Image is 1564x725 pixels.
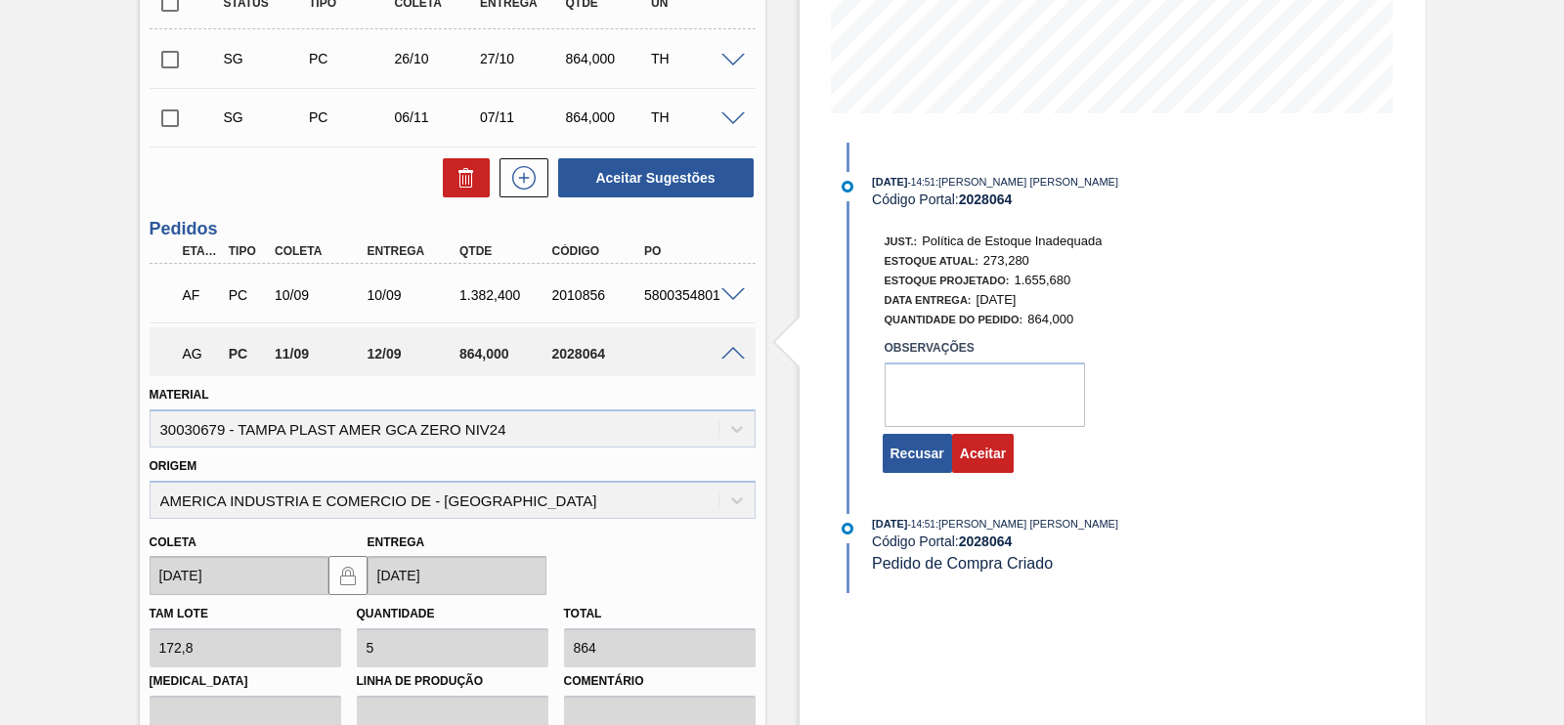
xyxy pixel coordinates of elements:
[490,158,548,197] div: Nova sugestão
[558,158,754,197] button: Aceitar Sugestões
[908,519,935,530] span: - 14:51
[885,255,978,267] span: Estoque Atual:
[390,51,484,66] div: 26/10/2025
[547,287,649,303] div: 2010856
[270,244,371,258] div: Coleta
[561,51,655,66] div: 864,000
[922,234,1102,248] span: Política de Estoque Inadequada
[150,556,328,595] input: dd/mm/yyyy
[357,667,548,696] label: Linha de Produção
[872,533,1336,549] div: Código Portal:
[639,244,741,258] div: PO
[219,109,313,125] div: Sugestão Criada
[547,346,649,362] div: 2028064
[304,51,398,66] div: Pedido de Compra
[547,244,649,258] div: Código
[842,523,853,534] img: atual
[224,287,271,303] div: Pedido de Compra
[564,607,602,620] label: Total
[150,219,756,239] h3: Pedidos
[883,434,952,473] button: Recusar
[455,346,556,362] div: 864,000
[219,51,313,66] div: Sugestão Criada
[1027,312,1073,326] span: 864,000
[842,181,853,192] img: atual
[328,556,368,595] button: locked
[150,535,196,549] label: Coleta
[548,156,756,199] div: Aceitar Sugestões
[336,564,360,587] img: locked
[646,51,740,66] div: TH
[357,607,435,620] label: Quantidade
[885,294,972,306] span: Data Entrega:
[224,346,271,362] div: Pedido de Compra
[935,176,1118,188] span: : [PERSON_NAME] [PERSON_NAME]
[885,235,918,247] span: Just.:
[150,607,208,620] label: Tam lote
[959,533,1013,549] strong: 2028064
[150,667,341,696] label: [MEDICAL_DATA]
[433,158,490,197] div: Excluir Sugestões
[564,667,756,696] label: Comentário
[872,176,907,188] span: [DATE]
[646,109,740,125] div: TH
[363,244,464,258] div: Entrega
[363,346,464,362] div: 12/09/2025
[885,334,1085,362] label: Observações
[178,274,225,317] div: Aguardando Faturamento
[178,332,225,375] div: Aguardando Aprovação do Gestor
[183,346,220,362] p: AG
[872,518,907,530] span: [DATE]
[872,192,1336,207] div: Código Portal:
[363,287,464,303] div: 10/09/2025
[455,287,556,303] div: 1.382,400
[224,244,271,258] div: Tipo
[183,287,220,303] p: AF
[639,287,741,303] div: 5800354801
[475,109,569,125] div: 07/11/2025
[561,109,655,125] div: 864,000
[908,177,935,188] span: - 14:51
[368,556,546,595] input: dd/mm/yyyy
[952,434,1014,473] button: Aceitar
[368,535,425,549] label: Entrega
[178,244,225,258] div: Etapa
[390,109,484,125] div: 06/11/2025
[872,555,1053,572] span: Pedido de Compra Criado
[977,292,1017,307] span: [DATE]
[270,346,371,362] div: 11/09/2025
[475,51,569,66] div: 27/10/2025
[935,518,1118,530] span: : [PERSON_NAME] [PERSON_NAME]
[455,244,556,258] div: Qtde
[1014,273,1070,287] span: 1.655,680
[885,275,1010,286] span: Estoque Projetado:
[150,459,197,473] label: Origem
[270,287,371,303] div: 10/09/2025
[150,388,209,402] label: Material
[885,314,1023,325] span: Quantidade do Pedido:
[959,192,1013,207] strong: 2028064
[304,109,398,125] div: Pedido de Compra
[983,253,1029,268] span: 273,280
